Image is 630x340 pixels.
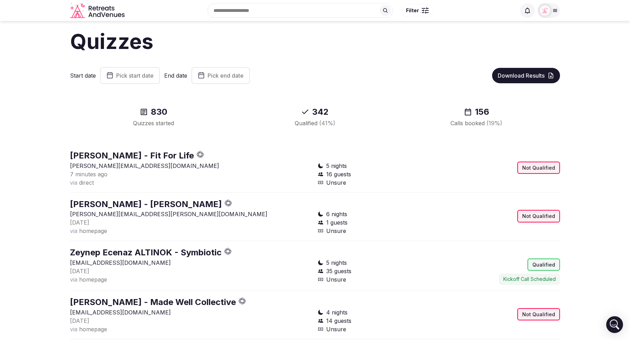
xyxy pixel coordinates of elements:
div: Not Qualified [517,162,560,174]
span: 4 nights [326,308,348,317]
p: [EMAIL_ADDRESS][DOMAIN_NAME] [70,258,312,267]
span: ( 19 %) [486,120,502,127]
label: End date [164,72,187,79]
div: Unsure [318,275,436,284]
button: Download Results [492,68,560,83]
div: Unsure [318,178,436,187]
span: 35 guests [326,267,351,275]
span: [DATE] [70,317,89,324]
a: [PERSON_NAME] - Fit For Life [70,150,194,161]
div: Unsure [318,227,436,235]
span: ( 41 %) [319,120,335,127]
button: 7 minutes ago [70,170,107,178]
span: homepage [79,276,107,283]
button: [PERSON_NAME] - Made Well Collective [70,296,236,308]
button: [DATE] [70,218,89,227]
a: [PERSON_NAME] - [PERSON_NAME] [70,199,222,209]
span: via [70,276,77,283]
span: homepage [79,326,107,333]
button: Pick start date [100,67,160,84]
p: [PERSON_NAME][EMAIL_ADDRESS][PERSON_NAME][DOMAIN_NAME] [70,210,312,218]
span: [DATE] [70,268,89,275]
span: 16 guests [326,170,351,178]
div: Calls booked [404,119,549,127]
div: 342 [243,106,387,118]
span: 5 nights [326,162,347,170]
div: 156 [404,106,549,118]
span: 7 minutes ago [70,171,107,178]
button: [DATE] [70,317,89,325]
button: Kickoff Call Scheduled [499,274,560,285]
span: via [70,326,77,333]
span: 5 nights [326,258,347,267]
button: Pick end date [191,67,250,84]
span: 14 guests [326,317,351,325]
button: Filter [401,4,433,17]
span: Download Results [498,72,545,79]
span: 1 guests [326,218,348,227]
div: Not Qualified [517,308,560,321]
div: Not Qualified [517,210,560,222]
div: Unsure [318,325,436,333]
span: Pick end date [208,72,244,79]
div: Qualified [243,119,387,127]
span: Filter [406,7,419,14]
span: via [70,179,77,186]
img: Matt Grant Oakes [540,6,550,15]
div: 830 [81,106,226,118]
button: [PERSON_NAME] - Fit For Life [70,150,194,162]
p: [PERSON_NAME][EMAIL_ADDRESS][DOMAIN_NAME] [70,162,312,170]
a: Zeynep Ecenaz ALTINOK - Symbiotic [70,247,222,257]
button: [PERSON_NAME] - [PERSON_NAME] [70,198,222,210]
span: homepage [79,227,107,234]
span: Pick start date [116,72,154,79]
p: [EMAIL_ADDRESS][DOMAIN_NAME] [70,308,312,317]
div: Quizzes started [81,119,226,127]
button: Zeynep Ecenaz ALTINOK - Symbiotic [70,247,222,258]
button: [DATE] [70,267,89,275]
a: [PERSON_NAME] - Made Well Collective [70,297,236,307]
label: Start date [70,72,96,79]
a: Visit the homepage [70,3,126,19]
span: [DATE] [70,219,89,226]
span: via [70,227,77,234]
svg: Retreats and Venues company logo [70,3,126,19]
span: direct [79,179,94,186]
div: Qualified [527,258,560,271]
span: 6 nights [326,210,347,218]
h1: Quizzes [70,27,560,56]
div: Open Intercom Messenger [606,316,623,333]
